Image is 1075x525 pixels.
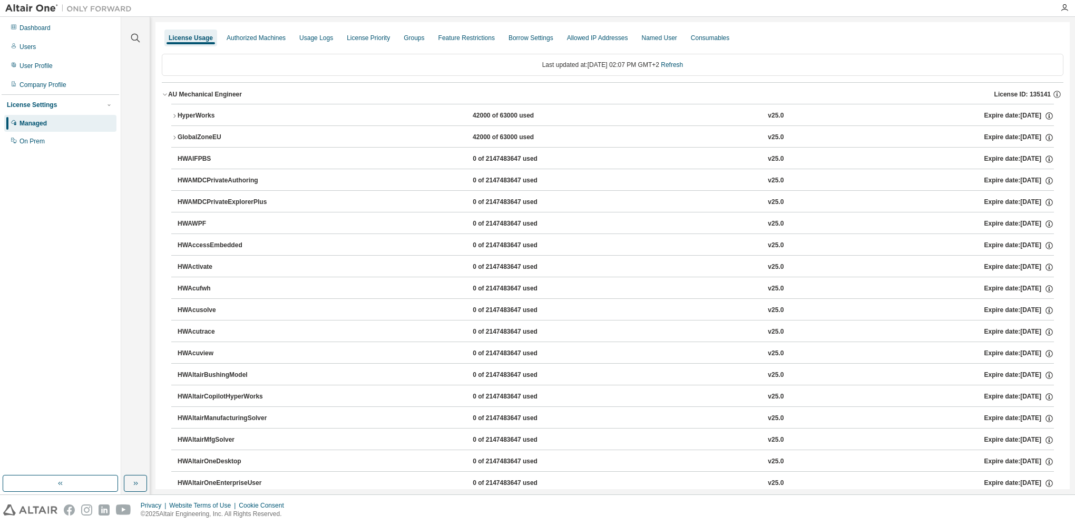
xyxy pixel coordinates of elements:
div: 0 of 2147483647 used [473,262,568,272]
div: v25.0 [768,306,784,315]
div: 0 of 2147483647 used [473,349,568,358]
div: HWAccessEmbedded [178,241,272,250]
div: Expire date: [DATE] [984,457,1054,466]
div: v25.0 [768,457,784,466]
div: Expire date: [DATE] [984,371,1054,380]
div: Expire date: [DATE] [984,349,1054,358]
div: 0 of 2147483647 used [473,284,568,294]
img: facebook.svg [64,504,75,516]
div: HWAcuview [178,349,272,358]
button: HWAccessEmbedded0 of 2147483647 usedv25.0Expire date:[DATE] [178,234,1054,257]
button: HWAltairOneEnterpriseUser0 of 2147483647 usedv25.0Expire date:[DATE] [178,472,1054,495]
div: HWAcusolve [178,306,272,315]
div: Expire date: [DATE] [984,219,1054,229]
div: HWAMDCPrivateAuthoring [178,176,272,186]
div: v25.0 [768,262,784,272]
div: 0 of 2147483647 used [473,457,568,466]
div: 0 of 2147483647 used [473,414,568,423]
div: HWAltairMfgSolver [178,435,272,445]
button: HWAMDCPrivateAuthoring0 of 2147483647 usedv25.0Expire date:[DATE] [178,169,1054,192]
div: 0 of 2147483647 used [473,241,568,250]
p: © 2025 Altair Engineering, Inc. All Rights Reserved. [141,510,290,519]
div: Expire date: [DATE] [984,241,1054,250]
a: Refresh [661,61,683,69]
div: Managed [19,119,47,128]
button: HWAcutrace0 of 2147483647 usedv25.0Expire date:[DATE] [178,320,1054,344]
div: v25.0 [768,241,784,250]
div: v25.0 [768,349,784,358]
button: HWAWPF0 of 2147483647 usedv25.0Expire date:[DATE] [178,212,1054,236]
div: HyperWorks [178,111,272,121]
div: HWAcufwh [178,284,272,294]
div: License Settings [7,101,57,109]
div: 0 of 2147483647 used [473,327,568,337]
div: Expire date: [DATE] [984,284,1054,294]
div: Expire date: [DATE] [984,111,1054,121]
div: v25.0 [768,284,784,294]
div: Expire date: [DATE] [984,306,1054,315]
div: Website Terms of Use [169,501,239,510]
button: HWAltairOneDesktop0 of 2147483647 usedv25.0Expire date:[DATE] [178,450,1054,473]
button: HWAcufwh0 of 2147483647 usedv25.0Expire date:[DATE] [178,277,1054,300]
div: HWAltairCopilotHyperWorks [178,392,272,402]
img: linkedin.svg [99,504,110,516]
div: HWActivate [178,262,272,272]
button: HyperWorks42000 of 63000 usedv25.0Expire date:[DATE] [171,104,1054,128]
div: v25.0 [768,327,784,337]
button: AU Mechanical EngineerLicense ID: 135141 [162,83,1063,106]
div: v25.0 [768,198,784,207]
div: Usage Logs [299,34,333,42]
div: Groups [404,34,424,42]
div: HWAltairBushingModel [178,371,272,380]
div: Expire date: [DATE] [984,327,1054,337]
div: 0 of 2147483647 used [473,154,568,164]
span: License ID: 135141 [994,90,1051,99]
div: Last updated at: [DATE] 02:07 PM GMT+2 [162,54,1063,76]
div: HWAIFPBS [178,154,272,164]
div: Expire date: [DATE] [984,262,1054,272]
div: Dashboard [19,24,51,32]
div: Expire date: [DATE] [984,154,1054,164]
div: User Profile [19,62,53,70]
button: HWAltairCopilotHyperWorks0 of 2147483647 usedv25.0Expire date:[DATE] [178,385,1054,409]
div: 0 of 2147483647 used [473,392,568,402]
div: 0 of 2147483647 used [473,479,568,488]
div: AU Mechanical Engineer [168,90,242,99]
div: HWAWPF [178,219,272,229]
button: HWAMDCPrivateExplorerPlus0 of 2147483647 usedv25.0Expire date:[DATE] [178,191,1054,214]
div: GlobalZoneEU [178,133,272,142]
div: 0 of 2147483647 used [473,176,568,186]
button: HWAcuview0 of 2147483647 usedv25.0Expire date:[DATE] [178,342,1054,365]
div: Borrow Settings [509,34,553,42]
div: 0 of 2147483647 used [473,371,568,380]
div: HWAltairManufacturingSolver [178,414,272,423]
div: v25.0 [768,371,784,380]
div: 0 of 2147483647 used [473,198,568,207]
div: Authorized Machines [227,34,286,42]
div: Privacy [141,501,169,510]
img: instagram.svg [81,504,92,516]
div: v25.0 [768,435,784,445]
div: Expire date: [DATE] [984,435,1054,445]
div: Company Profile [19,81,66,89]
button: HWAcusolve0 of 2147483647 usedv25.0Expire date:[DATE] [178,299,1054,322]
div: HWAMDCPrivateExplorerPlus [178,198,272,207]
div: HWAltairOneDesktop [178,457,272,466]
div: HWAcutrace [178,327,272,337]
div: 0 of 2147483647 used [473,435,568,445]
div: v25.0 [768,479,784,488]
div: Expire date: [DATE] [984,176,1054,186]
div: v25.0 [768,111,784,121]
div: Expire date: [DATE] [984,479,1054,488]
div: v25.0 [768,133,784,142]
div: v25.0 [768,392,784,402]
button: HWAltairBushingModel0 of 2147483647 usedv25.0Expire date:[DATE] [178,364,1054,387]
div: 42000 of 63000 used [473,133,568,142]
div: Cookie Consent [239,501,290,510]
div: Feature Restrictions [438,34,495,42]
button: HWAIFPBS0 of 2147483647 usedv25.0Expire date:[DATE] [178,148,1054,171]
div: License Usage [169,34,213,42]
div: 0 of 2147483647 used [473,219,568,229]
div: Consumables [691,34,729,42]
img: Altair One [5,3,137,14]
